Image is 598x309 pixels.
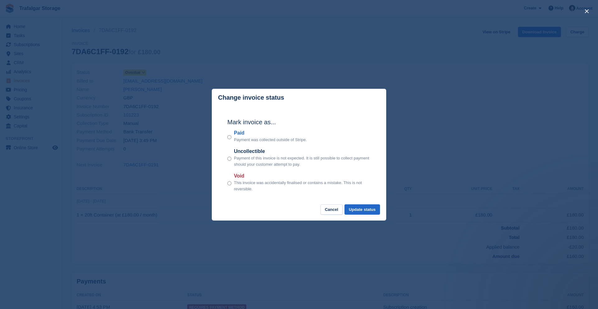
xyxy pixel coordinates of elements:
[218,94,284,101] p: Change invoice status
[344,204,380,215] button: Update status
[582,6,592,16] button: close
[234,148,371,155] label: Uncollectible
[234,172,371,180] label: Void
[234,155,371,167] p: Payment of this invoice is not expected. It is still possible to collect payment should your cust...
[234,180,371,192] p: This invoice was accidentally finalised or contains a mistake. This is not reversible.
[227,117,371,127] h2: Mark invoice as...
[320,204,343,215] button: Cancel
[234,129,307,137] label: Paid
[234,137,307,143] p: Payment was collected outside of Stripe.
